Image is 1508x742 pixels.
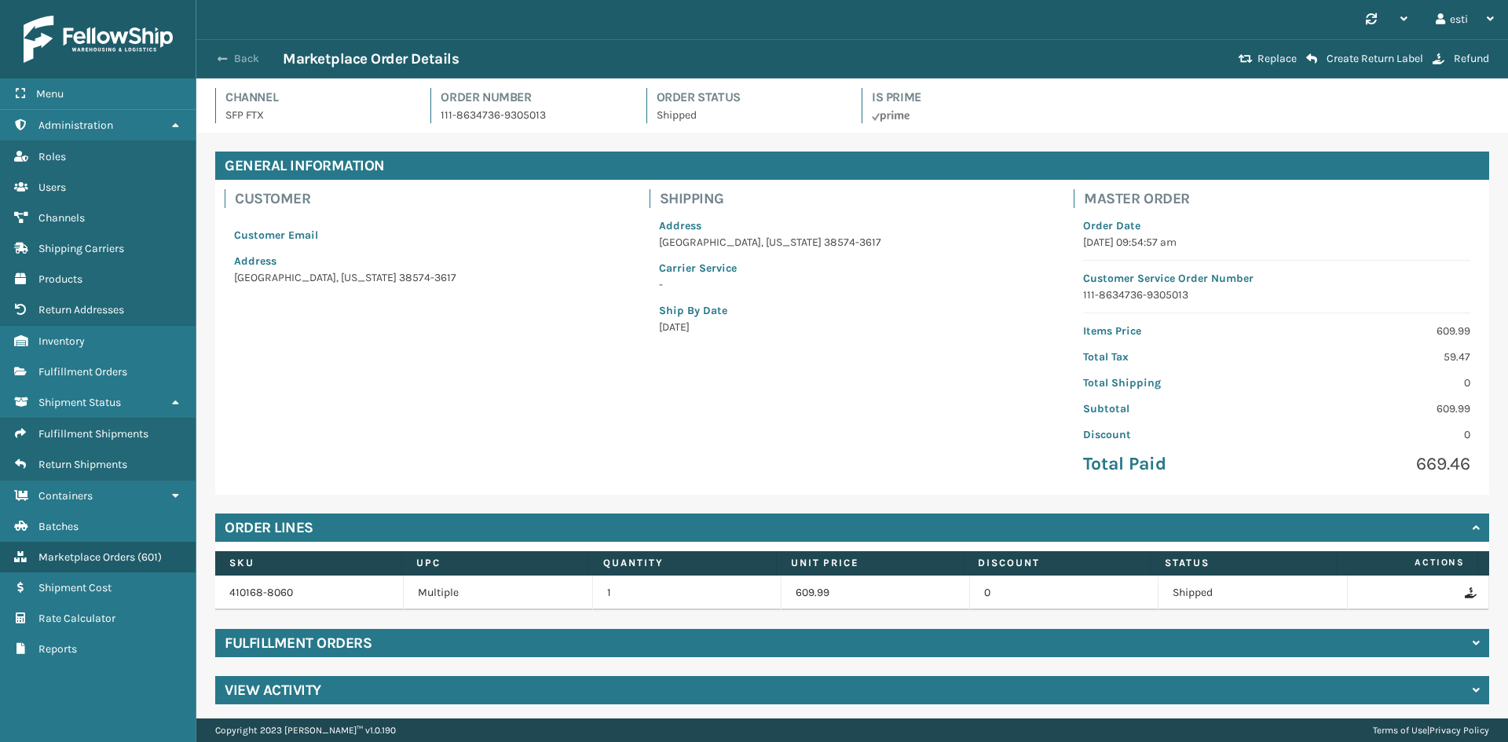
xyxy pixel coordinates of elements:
[38,581,112,594] span: Shipment Cost
[137,550,162,564] span: ( 601 )
[225,681,321,700] h4: View Activity
[38,427,148,440] span: Fulfillment Shipments
[38,119,113,132] span: Administration
[1342,550,1474,576] span: Actions
[1373,725,1427,736] a: Terms of Use
[659,234,1046,250] p: [GEOGRAPHIC_DATA] , [US_STATE] 38574-3617
[660,189,1056,208] h4: Shipping
[210,52,283,66] button: Back
[38,612,115,625] span: Rate Calculator
[593,576,781,610] td: 1
[659,302,1046,319] p: Ship By Date
[225,107,412,123] p: SFP FTX
[38,642,77,656] span: Reports
[1429,725,1489,736] a: Privacy Policy
[1084,189,1480,208] h4: Master Order
[1301,52,1428,66] button: Create Return Label
[659,319,1046,335] p: [DATE]
[38,242,124,255] span: Shipping Carriers
[225,634,372,652] h4: Fulfillment Orders
[283,49,459,68] h3: Marketplace Order Details
[1287,400,1470,417] p: 609.99
[38,272,82,286] span: Products
[38,550,135,564] span: Marketplace Orders
[38,365,127,378] span: Fulfillment Orders
[38,396,121,409] span: Shipment Status
[38,150,66,163] span: Roles
[38,181,66,194] span: Users
[1083,234,1470,250] p: [DATE] 09:54:57 am
[791,556,949,570] label: Unit Price
[1287,452,1470,476] p: 669.46
[1234,52,1301,66] button: Replace
[1083,217,1470,234] p: Order Date
[234,254,276,268] span: Address
[38,303,124,316] span: Return Addresses
[416,556,574,570] label: UPC
[1239,53,1253,64] i: Replace
[215,718,396,742] p: Copyright 2023 [PERSON_NAME]™ v 1.0.190
[872,88,1058,107] h4: Is Prime
[1083,375,1267,391] p: Total Shipping
[1433,53,1444,64] i: Refund
[1165,556,1323,570] label: Status
[657,88,843,107] h4: Order Status
[36,87,64,101] span: Menu
[229,586,293,599] a: 410168-8060
[404,576,592,610] td: Multiple
[1287,349,1470,365] p: 59.47
[1465,587,1474,598] i: Refund Order Line
[1083,287,1470,303] p: 111-8634736-9305013
[38,334,85,348] span: Inventory
[1083,452,1267,476] p: Total Paid
[1373,718,1489,742] div: |
[781,576,970,610] td: 609.99
[1287,426,1470,443] p: 0
[603,556,761,570] label: Quantity
[234,269,621,286] p: [GEOGRAPHIC_DATA] , [US_STATE] 38574-3617
[657,107,843,123] p: Shipped
[1428,52,1494,66] button: Refund
[1083,323,1267,339] p: Items Price
[1083,349,1267,365] p: Total Tax
[229,556,387,570] label: SKU
[1083,426,1267,443] p: Discount
[1083,400,1267,417] p: Subtotal
[235,189,631,208] h4: Customer
[1083,270,1470,287] p: Customer Service Order Number
[24,16,173,63] img: logo
[1306,53,1317,65] i: Create Return Label
[225,88,412,107] h4: Channel
[441,107,627,123] p: 111-8634736-9305013
[215,152,1489,180] h4: General Information
[441,88,627,107] h4: Order Number
[659,276,1046,293] p: -
[970,576,1158,610] td: 0
[234,227,621,243] p: Customer Email
[38,211,85,225] span: Channels
[225,518,313,537] h4: Order Lines
[659,219,701,232] span: Address
[659,260,1046,276] p: Carrier Service
[1158,576,1347,610] td: Shipped
[38,458,127,471] span: Return Shipments
[38,520,79,533] span: Batches
[978,556,1136,570] label: Discount
[1287,375,1470,391] p: 0
[38,489,93,503] span: Containers
[1287,323,1470,339] p: 609.99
